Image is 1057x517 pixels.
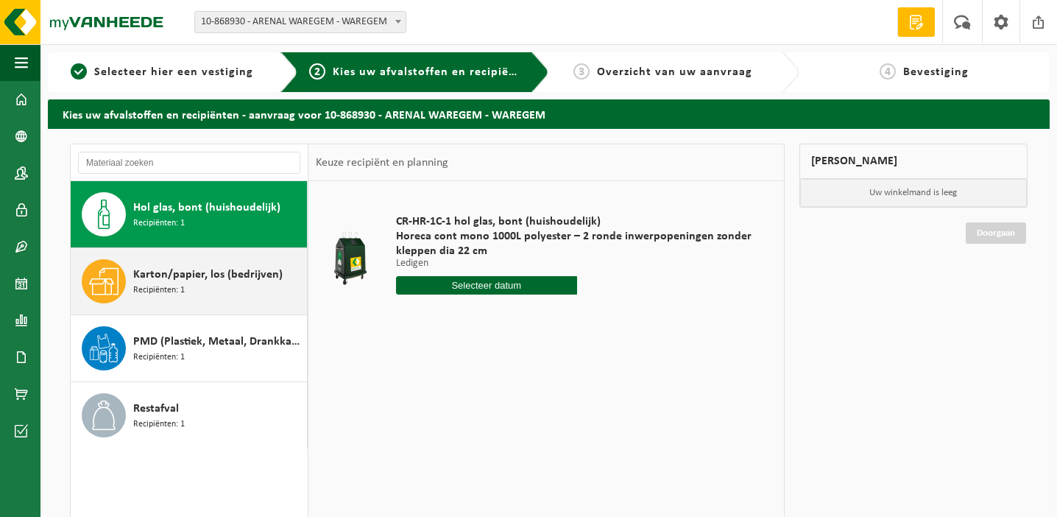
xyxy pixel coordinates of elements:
[71,248,308,315] button: Karton/papier, los (bedrijven) Recipiënten: 1
[396,258,758,269] p: Ledigen
[71,63,87,80] span: 1
[194,11,406,33] span: 10-868930 - ARENAL WAREGEM - WAREGEM
[48,99,1050,128] h2: Kies uw afvalstoffen en recipiënten - aanvraag voor 10-868930 - ARENAL WAREGEM - WAREGEM
[94,66,253,78] span: Selecteer hier een vestiging
[573,63,590,80] span: 3
[396,214,758,229] span: CR-HR-1C-1 hol glas, bont (huishoudelijk)
[396,276,577,295] input: Selecteer datum
[799,144,1028,179] div: [PERSON_NAME]
[133,266,283,284] span: Karton/papier, los (bedrijven)
[195,12,406,32] span: 10-868930 - ARENAL WAREGEM - WAREGEM
[903,66,969,78] span: Bevestiging
[78,152,300,174] input: Materiaal zoeken
[333,66,535,78] span: Kies uw afvalstoffen en recipiënten
[55,63,269,81] a: 1Selecteer hier een vestiging
[71,181,308,248] button: Hol glas, bont (huishoudelijk) Recipiënten: 1
[71,382,308,449] button: Restafval Recipiënten: 1
[133,333,303,351] span: PMD (Plastiek, Metaal, Drankkartons) (bedrijven)
[133,400,179,418] span: Restafval
[133,351,185,365] span: Recipiënten: 1
[133,284,185,298] span: Recipiënten: 1
[800,179,1027,207] p: Uw winkelmand is leeg
[133,199,280,217] span: Hol glas, bont (huishoudelijk)
[880,63,896,80] span: 4
[308,144,456,181] div: Keuze recipiënt en planning
[597,66,752,78] span: Overzicht van uw aanvraag
[966,222,1026,244] a: Doorgaan
[309,63,325,80] span: 2
[396,229,758,258] span: Horeca cont mono 1000L polyester – 2 ronde inwerpopeningen zonder kleppen dia 22 cm
[133,418,185,432] span: Recipiënten: 1
[71,315,308,382] button: PMD (Plastiek, Metaal, Drankkartons) (bedrijven) Recipiënten: 1
[133,217,185,231] span: Recipiënten: 1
